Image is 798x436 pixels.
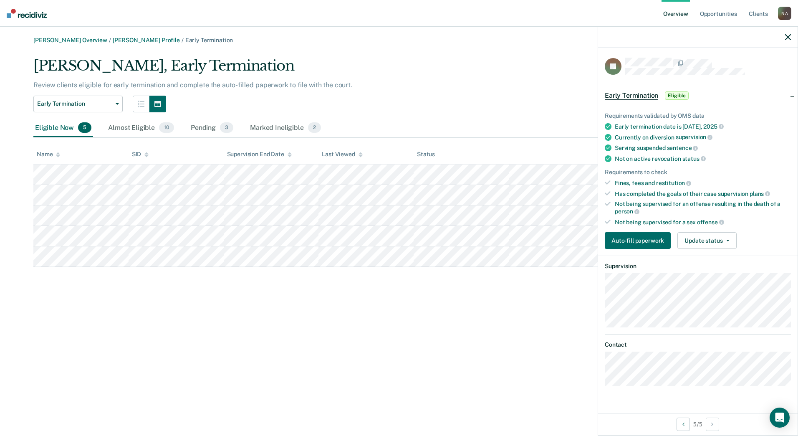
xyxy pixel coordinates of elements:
[605,232,671,249] button: Auto-fill paperwork
[770,408,790,428] div: Open Intercom Messenger
[667,144,698,151] span: sentence
[322,151,362,158] div: Last Viewed
[605,341,791,348] dt: Contact
[615,155,791,162] div: Not on active revocation
[37,151,60,158] div: Name
[33,119,93,137] div: Eligible Now
[598,82,798,109] div: Early TerminationEligible
[598,413,798,435] div: 5 / 5
[220,122,233,133] span: 3
[180,37,185,43] span: /
[615,200,791,215] div: Not being supervised for an offense resulting in the death of a
[113,37,180,43] a: [PERSON_NAME] Profile
[615,190,791,198] div: Has completed the goals of their case supervision
[605,232,674,249] a: Navigate to form link
[677,232,736,249] button: Update status
[605,263,791,270] dt: Supervision
[132,151,149,158] div: SID
[615,134,791,141] div: Currently on diversion
[615,144,791,152] div: Serving suspended
[706,418,719,431] button: Next Opportunity
[417,151,435,158] div: Status
[605,91,658,100] span: Early Termination
[33,81,352,89] p: Review clients eligible for early termination and complete the auto-filled paperwork to file with...
[778,7,791,20] div: N A
[750,190,770,197] span: plans
[605,112,791,119] div: Requirements validated by OMS data
[703,123,723,130] span: 2025
[615,208,639,215] span: person
[615,123,791,130] div: Early termination date is [DATE],
[107,37,113,43] span: /
[185,37,233,43] span: Early Termination
[37,100,112,107] span: Early Termination
[697,219,724,226] span: offense
[7,9,47,18] img: Recidiviz
[189,119,235,137] div: Pending
[676,134,712,140] span: supervision
[33,37,107,43] a: [PERSON_NAME] Overview
[656,180,691,186] span: restitution
[615,218,791,226] div: Not being supervised for a sex
[106,119,176,137] div: Almost Eligible
[227,151,292,158] div: Supervision End Date
[159,122,174,133] span: 10
[665,91,689,100] span: Eligible
[682,155,706,162] span: status
[677,418,690,431] button: Previous Opportunity
[248,119,323,137] div: Marked Ineligible
[33,57,632,81] div: [PERSON_NAME], Early Termination
[308,122,321,133] span: 2
[615,179,791,187] div: Fines, fees and
[605,169,791,176] div: Requirements to check
[78,122,91,133] span: 5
